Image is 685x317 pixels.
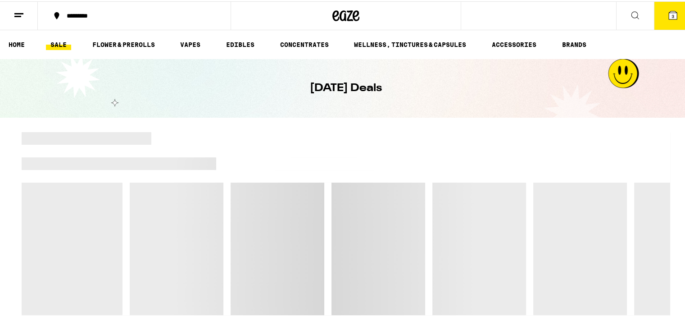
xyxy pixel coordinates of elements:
[88,38,159,49] a: FLOWER & PREROLLS
[671,12,674,18] span: 3
[5,6,65,14] span: Hi. Need any help?
[222,38,259,49] a: EDIBLES
[310,79,382,95] h1: [DATE] Deals
[487,38,541,49] a: ACCESSORIES
[276,38,333,49] a: CONCENTRATES
[558,38,591,49] a: BRANDS
[4,38,29,49] a: HOME
[46,38,71,49] a: SALE
[176,38,205,49] a: VAPES
[349,38,471,49] a: WELLNESS, TINCTURES & CAPSULES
